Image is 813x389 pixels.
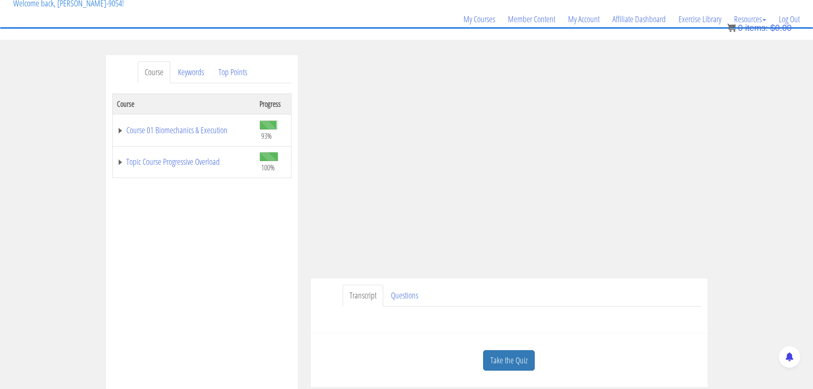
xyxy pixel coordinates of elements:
[138,61,170,83] a: Course
[738,23,743,32] span: 0
[255,94,291,114] th: Progress
[117,126,251,135] a: Course 01 Biomechanics & Execution
[770,23,775,32] span: $
[171,61,211,83] a: Keywords
[112,94,255,114] th: Course
[727,23,736,32] img: icon11.png
[483,350,535,371] a: Take the Quiz
[261,131,272,140] span: 93%
[745,23,768,32] span: items:
[727,23,792,32] a: 0 items: $0.00
[384,285,425,307] a: Questions
[117,158,251,166] a: Topic Course Progressive Overload
[261,163,275,172] span: 100%
[343,285,383,307] a: Transcript
[212,61,254,83] a: Top Points
[770,23,792,32] bdi: 0.00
